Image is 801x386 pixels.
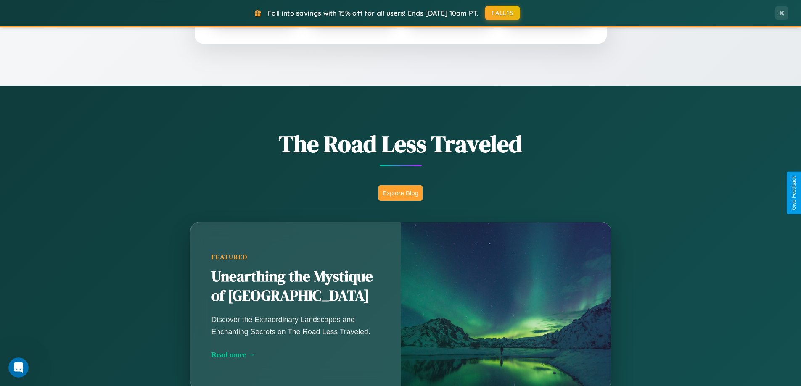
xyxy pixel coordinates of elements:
p: Discover the Extraordinary Landscapes and Enchanting Secrets on The Road Less Traveled. [211,314,380,337]
span: Fall into savings with 15% off for all users! Ends [DATE] 10am PT. [268,9,478,17]
iframe: Intercom live chat [8,357,29,378]
div: Featured [211,254,380,261]
div: Give Feedback [791,176,797,210]
button: Explore Blog [378,185,423,201]
h1: The Road Less Traveled [148,128,653,160]
div: Read more → [211,350,380,359]
h2: Unearthing the Mystique of [GEOGRAPHIC_DATA] [211,267,380,306]
button: FALL15 [485,6,520,20]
